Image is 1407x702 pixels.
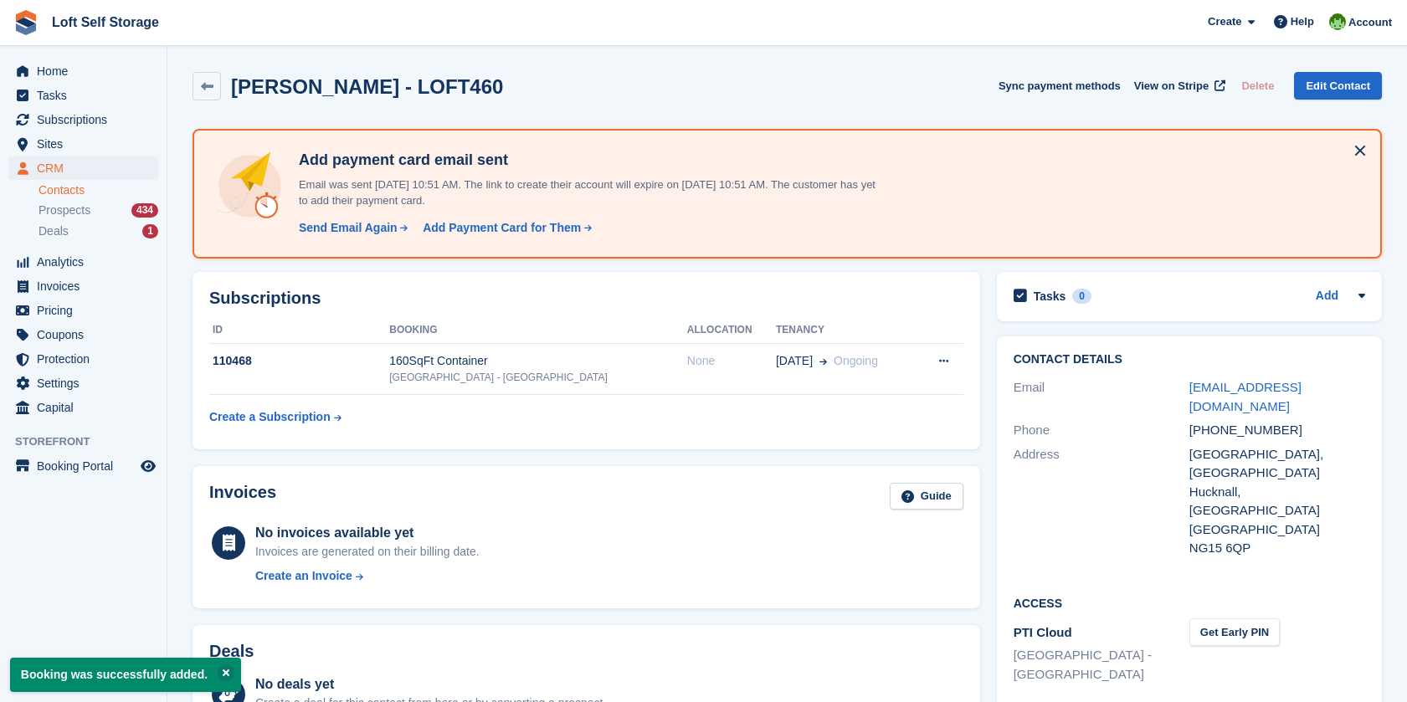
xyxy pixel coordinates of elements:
a: menu [8,156,158,180]
a: Preview store [138,456,158,476]
a: menu [8,132,158,156]
li: [GEOGRAPHIC_DATA] - [GEOGRAPHIC_DATA] [1014,646,1189,684]
span: Booking Portal [37,454,137,478]
a: Create a Subscription [209,402,341,433]
a: [EMAIL_ADDRESS][DOMAIN_NAME] [1189,380,1302,413]
span: Tasks [37,84,137,107]
a: menu [8,59,158,83]
span: Coupons [37,323,137,346]
h4: Add payment card email sent [292,151,878,170]
div: No deals yet [255,674,606,694]
div: [GEOGRAPHIC_DATA] - [GEOGRAPHIC_DATA] [389,370,687,385]
div: Invoices are generated on their billing date. [255,543,480,561]
a: Create an Invoice [255,567,480,585]
a: Contacts [39,182,158,198]
span: Home [37,59,137,83]
span: Invoices [37,274,137,298]
th: Booking [389,317,687,344]
div: 0 [1072,289,1091,304]
div: 110468 [209,352,389,370]
a: Loft Self Storage [45,8,166,36]
span: Analytics [37,250,137,274]
img: James Johnson [1329,13,1346,30]
span: Pricing [37,299,137,322]
h2: Invoices [209,483,276,510]
a: menu [8,396,158,419]
button: Sync payment methods [999,72,1121,100]
div: Phone [1014,421,1189,440]
div: None [687,352,776,370]
a: View on Stripe [1127,72,1229,100]
span: Settings [37,371,137,395]
th: Tenancy [776,317,916,344]
a: Prospects 434 [39,202,158,219]
div: Create a Subscription [209,408,331,426]
div: No invoices available yet [255,523,480,543]
span: PTI Cloud [1014,625,1072,639]
p: Email was sent [DATE] 10:51 AM. The link to create their account will expire on [DATE] 10:51 AM. ... [292,177,878,209]
div: 434 [131,203,158,218]
a: menu [8,454,158,478]
span: Prospects [39,202,90,218]
a: menu [8,274,158,298]
button: Get Early PIN [1189,618,1280,646]
span: Ongoing [834,354,878,367]
span: View on Stripe [1134,78,1209,95]
span: Help [1291,13,1314,30]
a: Guide [890,483,963,510]
a: menu [8,108,158,131]
a: Add [1316,287,1338,306]
a: menu [8,347,158,371]
div: Add Payment Card for Them [423,219,581,237]
button: Delete [1235,72,1281,100]
a: Deals 1 [39,223,158,240]
div: 160SqFt Container [389,352,687,370]
div: Create an Invoice [255,567,352,585]
div: [GEOGRAPHIC_DATA] [1189,520,1365,540]
span: Storefront [15,433,167,450]
span: Subscriptions [37,108,137,131]
a: Edit Contact [1294,72,1382,100]
span: [DATE] [776,352,813,370]
span: Sites [37,132,137,156]
div: NG15 6QP [1189,539,1365,558]
div: Email [1014,378,1189,416]
th: Allocation [687,317,776,344]
span: Capital [37,396,137,419]
div: Address [1014,445,1189,558]
p: Booking was successfully added. [10,658,241,692]
div: Send Email Again [299,219,398,237]
h2: Contact Details [1014,353,1365,366]
a: Add Payment Card for Them [416,219,593,237]
a: menu [8,323,158,346]
h2: Tasks [1034,289,1066,304]
img: stora-icon-8386f47178a22dfd0bd8f6a31ec36ba5ce8667c1dd55bd0f319d3a0aa187defe.svg [13,10,39,35]
h2: [PERSON_NAME] - LOFT460 [231,75,503,98]
div: [GEOGRAPHIC_DATA], [GEOGRAPHIC_DATA] [1189,445,1365,483]
span: CRM [37,156,137,180]
a: menu [8,84,158,107]
span: Deals [39,223,69,239]
th: ID [209,317,389,344]
div: Hucknall, [GEOGRAPHIC_DATA] [1189,483,1365,520]
img: add-payment-card-4dbda4983b697a7845d177d07a5d71e8a16f1ec00487972de202a45f1e8132f5.svg [214,151,285,222]
a: menu [8,250,158,274]
a: menu [8,371,158,395]
span: Create [1208,13,1241,30]
span: Account [1348,14,1392,31]
span: Protection [37,347,137,371]
div: [PHONE_NUMBER] [1189,421,1365,440]
h2: Deals [209,642,254,661]
div: 1 [142,224,158,238]
h2: Access [1014,594,1365,611]
h2: Subscriptions [209,289,963,308]
a: menu [8,299,158,322]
